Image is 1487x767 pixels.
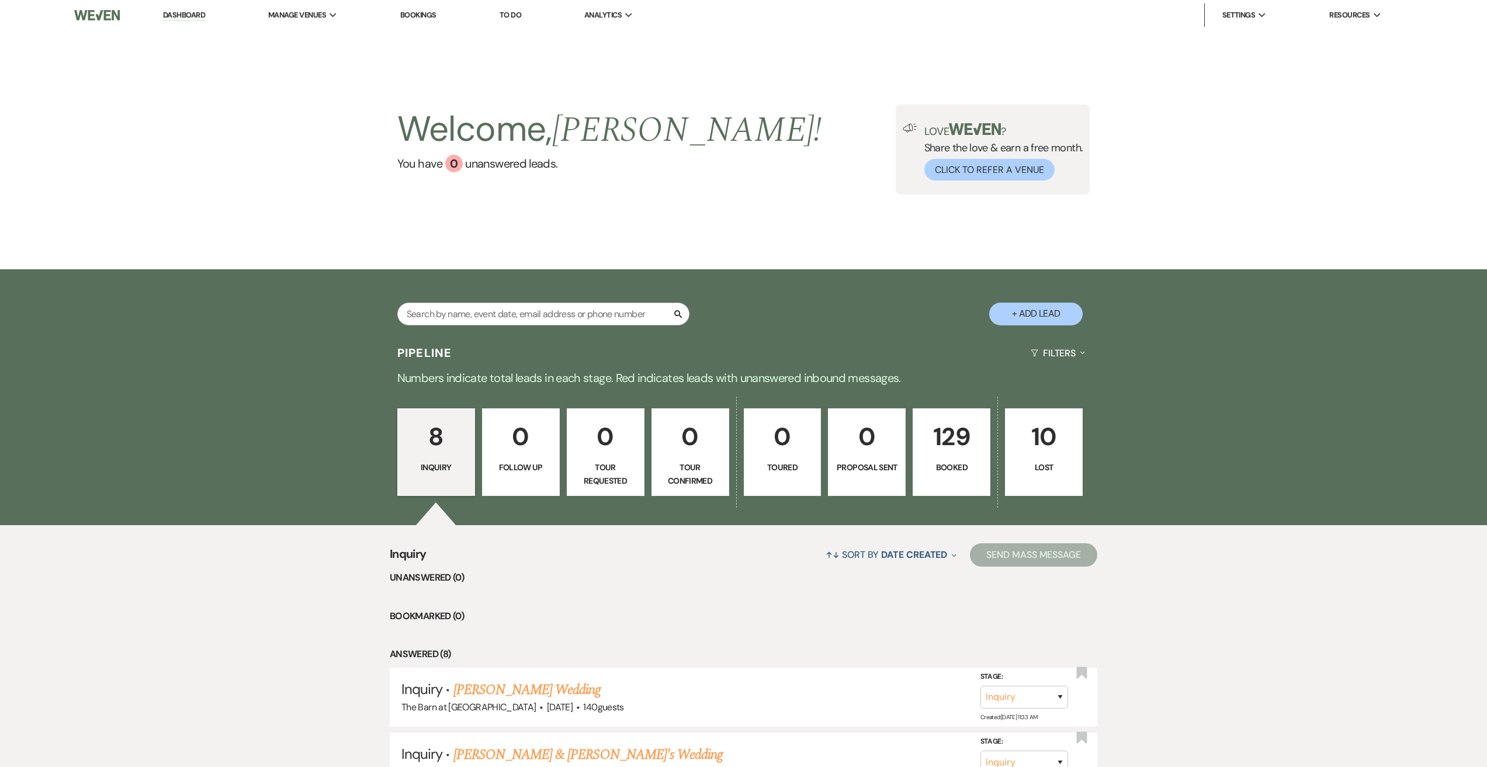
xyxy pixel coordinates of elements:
[323,369,1164,387] p: Numbers indicate total leads in each stage. Red indicates leads with unanswered inbound messages.
[1013,461,1075,474] p: Lost
[980,713,1037,721] span: Created: [DATE] 11:33 AM
[547,701,573,713] span: [DATE]
[744,408,822,496] a: 0Toured
[401,680,442,698] span: Inquiry
[583,701,623,713] span: 140 guests
[390,647,1097,662] li: Answered (8)
[881,549,947,561] span: Date Created
[552,103,822,157] span: [PERSON_NAME] !
[405,417,467,456] p: 8
[574,461,637,487] p: Tour Requested
[397,303,689,325] input: Search by name, event date, email address or phone number
[659,417,722,456] p: 0
[751,461,814,474] p: Toured
[397,105,822,155] h2: Welcome,
[1329,9,1370,21] span: Resources
[163,10,205,21] a: Dashboard
[1222,9,1256,21] span: Settings
[913,408,990,496] a: 129Booked
[826,549,840,561] span: ↑↓
[584,9,622,21] span: Analytics
[903,123,917,133] img: loud-speaker-illustration.svg
[659,461,722,487] p: Tour Confirmed
[397,408,475,496] a: 8Inquiry
[397,345,452,361] h3: Pipeline
[920,461,983,474] p: Booked
[924,159,1055,181] button: Click to Refer a Venue
[821,539,961,570] button: Sort By Date Created
[970,543,1097,567] button: Send Mass Message
[453,679,601,700] a: [PERSON_NAME] Wedding
[989,303,1083,325] button: + Add Lead
[390,570,1097,585] li: Unanswered (0)
[949,123,1001,135] img: weven-logo-green.svg
[74,3,120,27] img: Weven Logo
[828,408,906,496] a: 0Proposal Sent
[980,671,1068,683] label: Stage:
[401,745,442,763] span: Inquiry
[751,417,814,456] p: 0
[924,123,1083,137] p: Love ?
[1026,338,1090,369] button: Filters
[490,417,552,456] p: 0
[445,155,463,172] div: 0
[920,417,983,456] p: 129
[390,609,1097,624] li: Bookmarked (0)
[1005,408,1083,496] a: 10Lost
[401,701,536,713] span: The Barn at [GEOGRAPHIC_DATA]
[1013,417,1075,456] p: 10
[567,408,644,496] a: 0Tour Requested
[268,9,326,21] span: Manage Venues
[453,744,723,765] a: [PERSON_NAME] & [PERSON_NAME]'s Wedding
[400,10,436,20] a: Bookings
[836,461,898,474] p: Proposal Sent
[980,735,1068,748] label: Stage:
[500,10,521,20] a: To Do
[390,545,427,570] span: Inquiry
[482,408,560,496] a: 0Follow Up
[574,417,637,456] p: 0
[917,123,1083,181] div: Share the love & earn a free month.
[397,155,822,172] a: You have 0 unanswered leads.
[836,417,898,456] p: 0
[490,461,552,474] p: Follow Up
[651,408,729,496] a: 0Tour Confirmed
[405,461,467,474] p: Inquiry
